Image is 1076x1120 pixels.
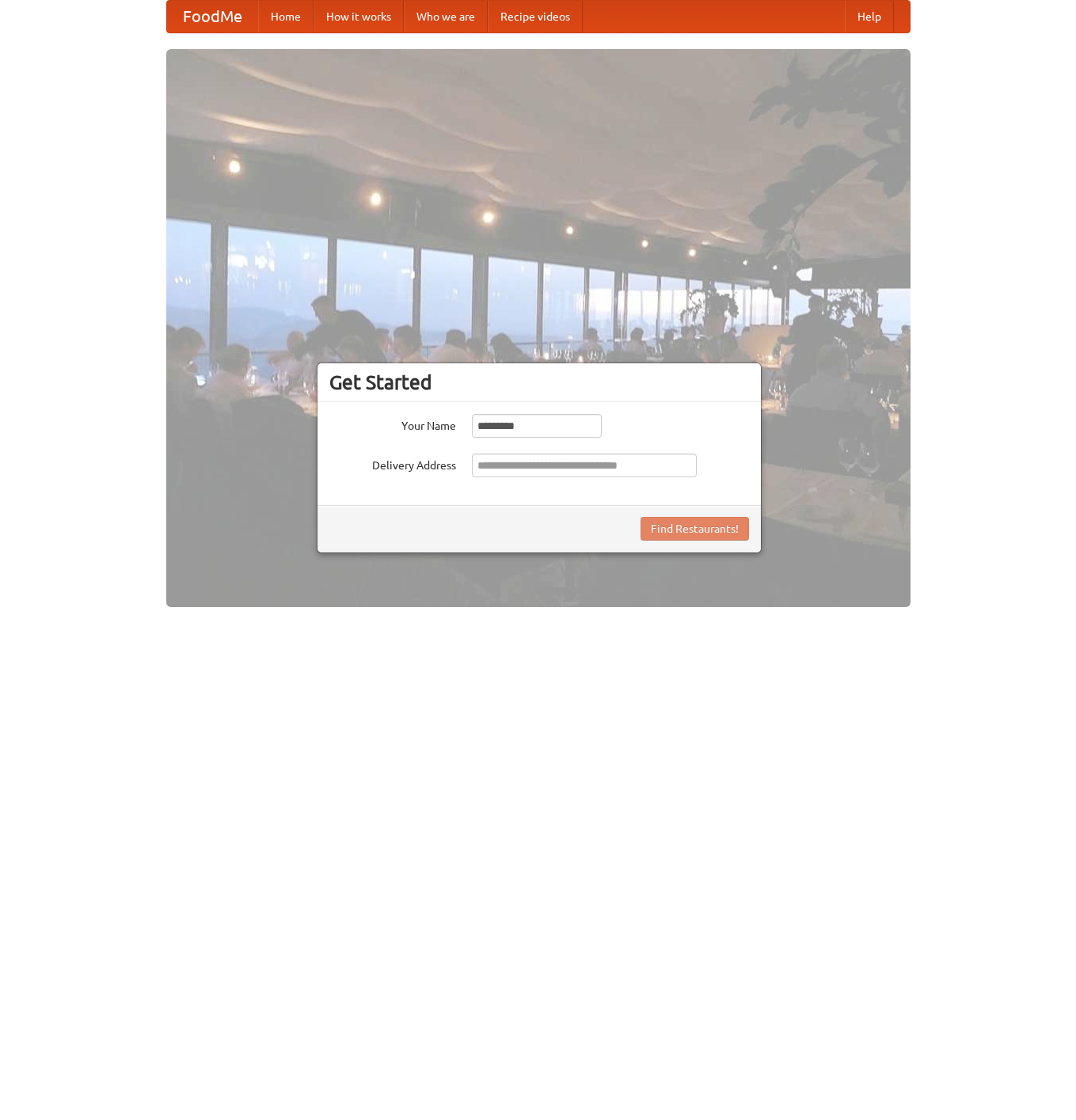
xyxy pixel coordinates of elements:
[167,1,258,32] a: FoodMe
[329,414,456,434] label: Your Name
[258,1,314,32] a: Home
[845,1,894,32] a: Help
[404,1,488,32] a: Who we are
[641,517,749,541] button: Find Restaurants!
[329,370,749,394] h3: Get Started
[488,1,583,32] a: Recipe videos
[329,454,456,473] label: Delivery Address
[314,1,404,32] a: How it works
